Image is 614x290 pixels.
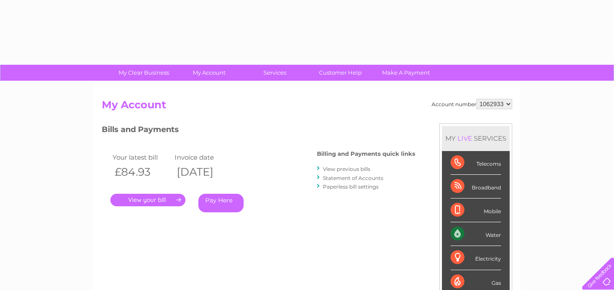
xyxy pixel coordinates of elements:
[451,246,501,270] div: Electricity
[323,175,383,181] a: Statement of Accounts
[451,199,501,222] div: Mobile
[323,166,370,172] a: View previous bills
[108,65,179,81] a: My Clear Business
[102,99,512,115] h2: My Account
[451,151,501,175] div: Telecoms
[172,163,235,181] th: [DATE]
[442,126,510,151] div: MY SERVICES
[451,175,501,199] div: Broadband
[317,151,415,157] h4: Billing and Payments quick links
[172,151,235,163] td: Invoice date
[370,65,442,81] a: Make A Payment
[239,65,310,81] a: Services
[451,222,501,246] div: Water
[110,194,185,206] a: .
[456,134,474,142] div: LIVE
[110,151,172,163] td: Your latest bill
[305,65,376,81] a: Customer Help
[102,123,415,139] h3: Bills and Payments
[198,194,244,212] a: Pay Here
[323,183,379,190] a: Paperless bill settings
[110,163,172,181] th: £84.93
[432,99,512,109] div: Account number
[174,65,245,81] a: My Account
